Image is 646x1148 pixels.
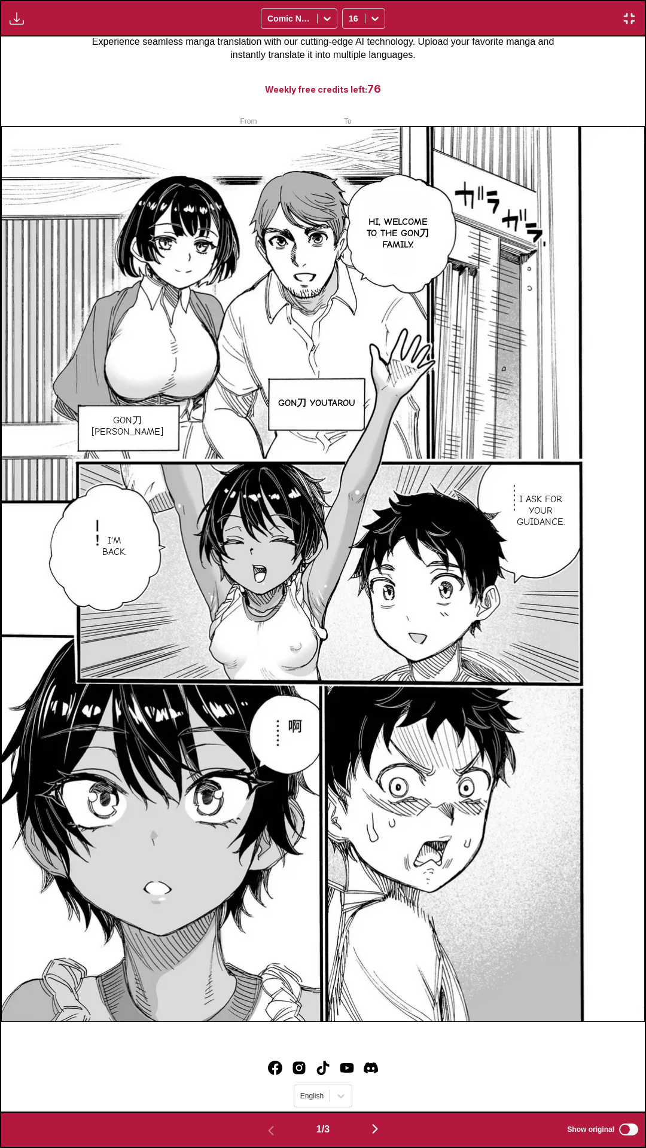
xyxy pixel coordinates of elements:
p: Hi, welcome to the Gon刀 family. [362,214,433,254]
p: I ask for your guidance. [514,491,567,531]
span: Show original [567,1125,614,1134]
p: Gon刀 [PERSON_NAME] [89,413,166,440]
img: Download translated images [10,11,24,26]
img: Previous page [264,1123,278,1138]
p: Gon刀 Youtarou [276,395,358,411]
input: Show original [619,1123,638,1135]
img: Manga Panel [1,126,645,1021]
span: 1 / 3 [316,1124,330,1135]
p: I'm back. [100,533,129,560]
img: Next page [368,1122,382,1136]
